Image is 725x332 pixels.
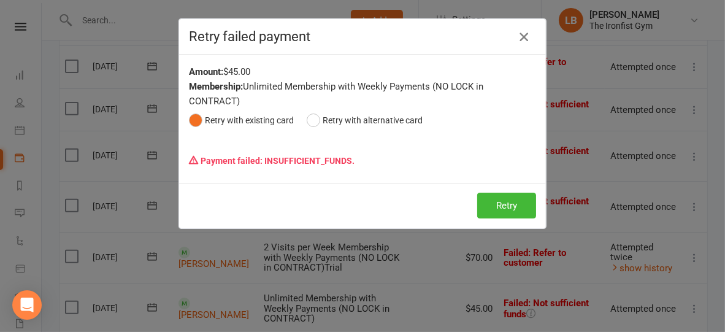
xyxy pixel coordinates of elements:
strong: Membership: [189,81,243,92]
strong: Amount: [189,66,223,77]
h4: Retry failed payment [189,29,536,44]
div: $45.00 [189,64,536,79]
button: Retry [477,193,536,218]
button: Retry with alternative card [307,109,423,132]
div: Open Intercom Messenger [12,290,42,320]
button: Retry with existing card [189,109,294,132]
button: Close [514,27,534,47]
p: Payment failed: INSUFFICIENT_FUNDS. [189,149,536,172]
div: Unlimited Membership with Weekly Payments (NO LOCK in CONTRACT) [189,79,536,109]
